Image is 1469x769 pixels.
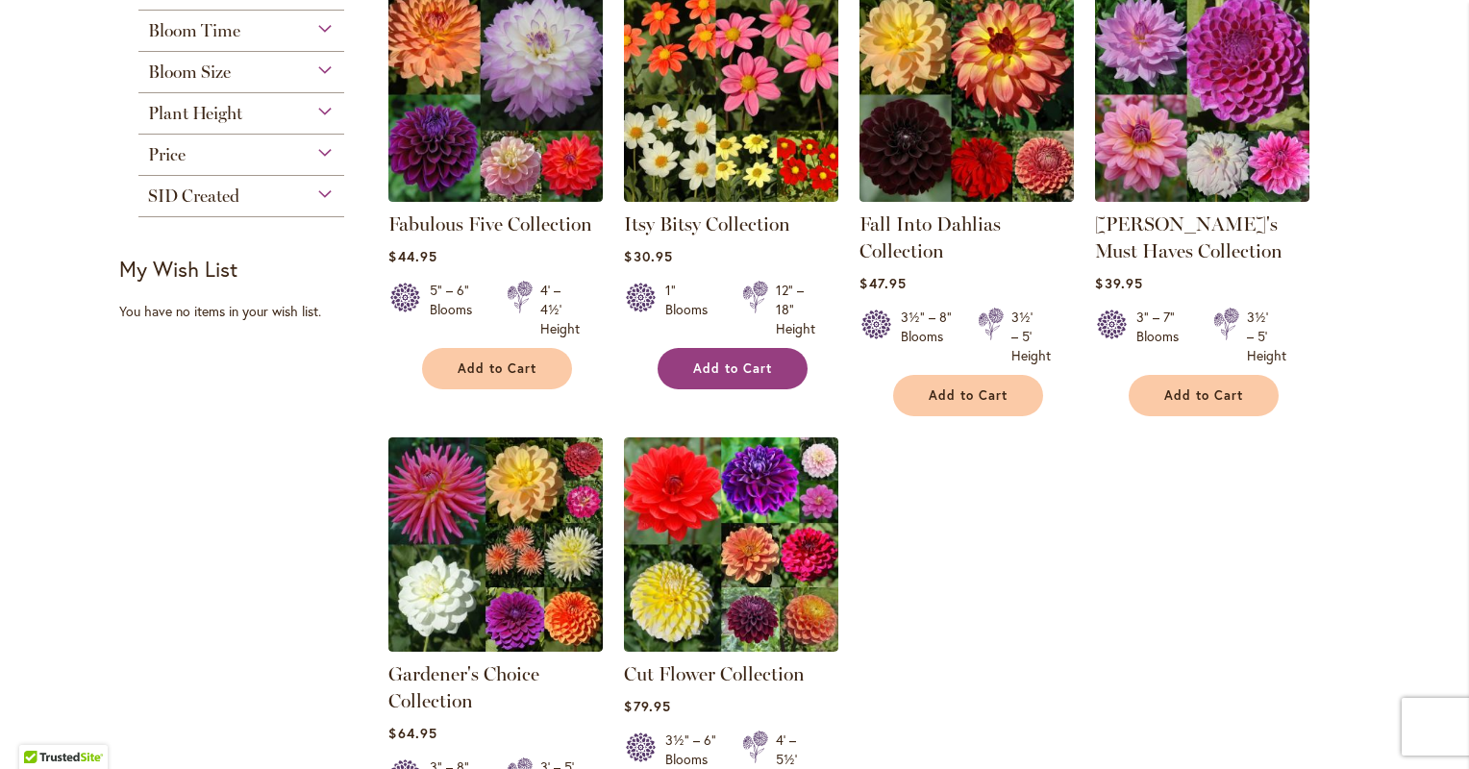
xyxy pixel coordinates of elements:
div: 4' – 4½' Height [540,281,580,338]
span: SID Created [148,186,239,207]
iframe: Launch Accessibility Center [14,701,68,755]
a: Fabulous Five Collection [388,212,592,236]
div: 1" Blooms [665,281,719,338]
span: $64.95 [388,724,436,742]
a: CUT FLOWER COLLECTION [624,637,838,656]
button: Add to Cart [658,348,808,389]
div: 3½' – 5' Height [1011,308,1051,365]
a: Itsy Bitsy Collection [624,212,790,236]
a: [PERSON_NAME]'s Must Haves Collection [1095,212,1282,262]
a: Gardener's Choice Collection [388,637,603,656]
a: Itsy Bitsy Collection [624,187,838,206]
div: 3½" – 8" Blooms [901,308,955,365]
div: You have no items in your wish list. [119,302,376,321]
span: $47.95 [859,274,906,292]
span: $30.95 [624,247,672,265]
img: Gardener's Choice Collection [388,437,603,652]
span: Bloom Size [148,62,231,83]
span: $39.95 [1095,274,1142,292]
span: Plant Height [148,103,242,124]
div: 3½' – 5' Height [1247,308,1286,365]
a: Fabulous Five Collection [388,187,603,206]
img: CUT FLOWER COLLECTION [624,437,838,652]
a: Heather's Must Haves Collection [1095,187,1309,206]
button: Add to Cart [422,348,572,389]
a: Cut Flower Collection [624,662,805,685]
span: Add to Cart [693,360,772,377]
a: Fall Into Dahlias Collection [859,212,1001,262]
span: $44.95 [388,247,436,265]
span: Price [148,144,186,165]
span: Add to Cart [929,387,1008,404]
div: 3" – 7" Blooms [1136,308,1190,365]
a: Gardener's Choice Collection [388,662,539,712]
span: Add to Cart [1164,387,1243,404]
span: Bloom Time [148,20,240,41]
div: 5" – 6" Blooms [430,281,484,338]
span: Add to Cart [458,360,536,377]
button: Add to Cart [1129,375,1279,416]
div: 12" – 18" Height [776,281,815,338]
a: Fall Into Dahlias Collection [859,187,1074,206]
span: $79.95 [624,697,670,715]
button: Add to Cart [893,375,1043,416]
strong: My Wish List [119,255,237,283]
